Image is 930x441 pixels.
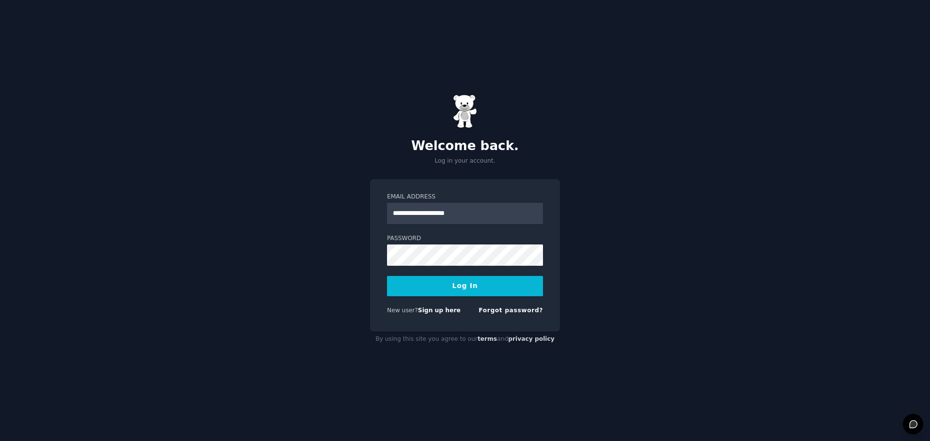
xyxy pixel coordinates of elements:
label: Email Address [387,193,543,201]
p: Log in your account. [370,157,560,166]
div: By using this site you agree to our and [370,332,560,347]
a: Forgot password? [479,307,543,314]
label: Password [387,234,543,243]
a: privacy policy [508,335,555,342]
a: Sign up here [418,307,461,314]
img: Gummy Bear [453,94,477,128]
button: Log In [387,276,543,296]
a: terms [478,335,497,342]
h2: Welcome back. [370,138,560,154]
span: New user? [387,307,418,314]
